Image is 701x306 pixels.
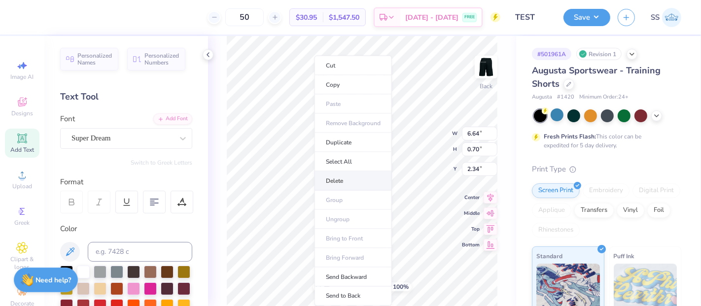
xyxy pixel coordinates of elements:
img: Back [476,57,496,77]
span: $30.95 [296,12,317,23]
span: Clipart & logos [5,255,39,271]
button: Switch to Greek Letters [131,159,192,167]
div: Back [480,82,492,91]
span: Standard [536,251,562,261]
span: # 1420 [557,93,574,102]
span: $1,547.50 [329,12,359,23]
div: Rhinestones [532,223,580,238]
strong: Fresh Prints Flash: [544,133,596,140]
div: # 501961A [532,48,571,60]
strong: Need help? [36,275,71,285]
div: Text Tool [60,90,192,103]
span: Minimum Order: 24 + [579,93,629,102]
div: Color [60,223,192,235]
input: – – [225,8,264,26]
div: Print Type [532,164,681,175]
span: Image AI [11,73,34,81]
li: Delete [315,171,392,191]
div: Screen Print [532,183,580,198]
li: Cut [315,56,392,75]
span: Top [462,226,480,233]
span: Augusta [532,93,552,102]
span: [DATE] - [DATE] [405,12,458,23]
span: Personalized Names [77,52,112,66]
li: Select All [315,152,392,171]
span: FREE [464,14,475,21]
button: Save [563,9,610,26]
div: Revision 1 [576,48,622,60]
div: Embroidery [583,183,630,198]
input: e.g. 7428 c [88,242,192,262]
div: Transfers [574,203,614,218]
div: Digital Print [632,183,680,198]
span: Center [462,194,480,201]
span: Bottom [462,241,480,248]
span: Puff Ink [614,251,634,261]
span: Personalized Numbers [144,52,179,66]
div: This color can be expedited for 5 day delivery. [544,132,665,150]
a: SS [651,8,681,27]
span: 100 % [393,282,409,291]
li: Send to Back [315,287,392,306]
span: Middle [462,210,480,217]
li: Send Backward [315,268,392,287]
img: Shashank S Sharma [662,8,681,27]
span: Designs [11,109,33,117]
span: Augusta Sportswear - Training Shorts [532,65,661,90]
div: Foil [647,203,670,218]
li: Duplicate [315,133,392,152]
div: Vinyl [617,203,644,218]
label: Font [60,113,75,125]
span: Greek [15,219,30,227]
input: Untitled Design [508,7,556,27]
span: Upload [12,182,32,190]
li: Copy [315,75,392,95]
span: SS [651,12,660,23]
div: Applique [532,203,571,218]
div: Format [60,176,193,188]
span: Add Text [10,146,34,154]
div: Add Font [153,113,192,125]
